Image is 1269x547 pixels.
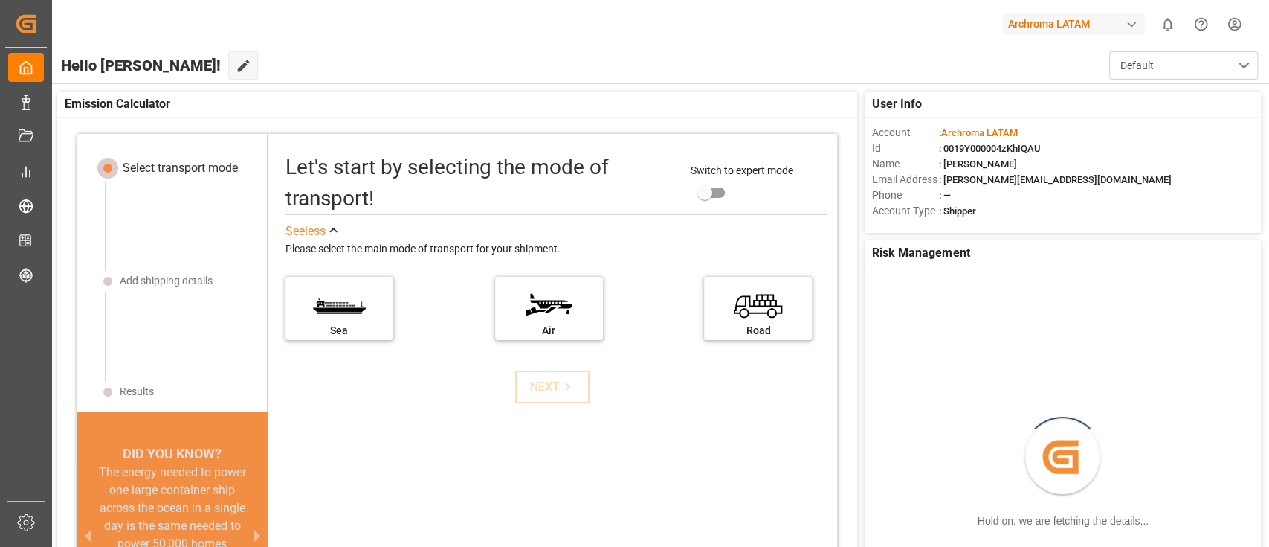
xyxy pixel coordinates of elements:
div: Road [711,323,804,339]
span: Name [872,156,939,172]
div: NEXT [530,378,575,396]
button: Archroma LATAM [1002,10,1151,38]
span: : 0019Y000004zKhIQAU [939,143,1041,154]
button: open menu [1109,51,1258,80]
div: DID YOU KNOW? [77,444,268,464]
div: See less [285,223,326,240]
div: Sea [293,323,386,339]
span: User Info [872,95,922,113]
div: Please select the main mode of transport for your shipment. [285,240,827,258]
div: Let's start by selecting the mode of transport! [285,152,676,214]
div: Results [120,384,154,400]
span: : [939,127,1018,138]
span: Id [872,141,939,156]
span: : — [939,190,951,201]
span: Phone [872,188,939,203]
button: Help Center [1184,7,1218,41]
span: Account [872,125,939,141]
span: : [PERSON_NAME] [939,159,1017,170]
div: Air [503,323,595,339]
button: show 0 new notifications [1151,7,1184,41]
span: Hello [PERSON_NAME]! [61,51,221,80]
div: Hold on, we are fetching the details... [978,514,1149,529]
span: : Shipper [939,205,976,217]
span: Archroma LATAM [941,127,1018,138]
span: Emission Calculator [65,95,170,113]
span: Switch to expert mode [691,164,793,176]
button: NEXT [515,371,590,403]
div: Archroma LATAM [1002,13,1145,35]
div: Add shipping details [120,273,213,289]
div: Select transport mode [123,159,238,177]
span: Risk Management [872,244,969,262]
span: Account Type [872,203,939,219]
span: Default [1120,58,1154,74]
span: Email Address [872,172,939,188]
span: : [PERSON_NAME][EMAIL_ADDRESS][DOMAIN_NAME] [939,174,1172,185]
